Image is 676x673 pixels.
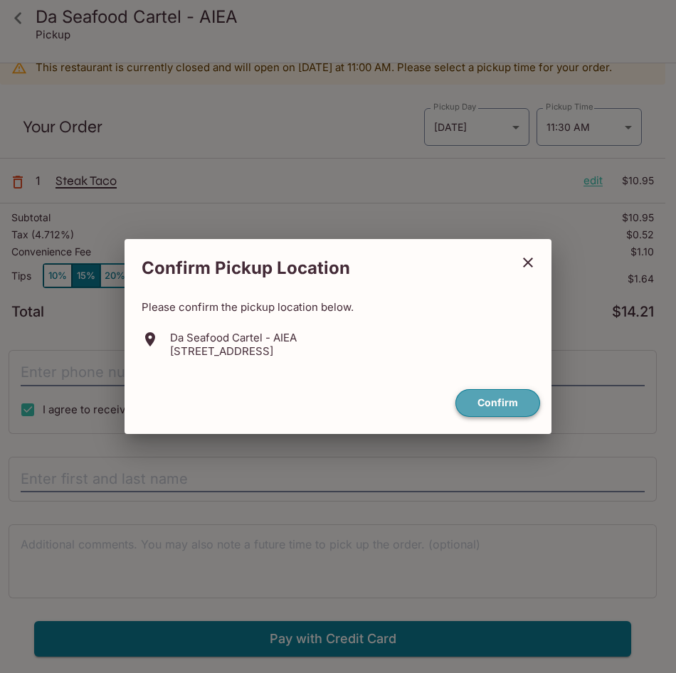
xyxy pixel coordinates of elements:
[125,250,510,286] h2: Confirm Pickup Location
[510,245,546,280] button: close
[455,389,540,417] button: confirm
[170,344,297,358] p: [STREET_ADDRESS]
[142,300,534,314] p: Please confirm the pickup location below.
[170,331,297,344] p: Da Seafood Cartel - AIEA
